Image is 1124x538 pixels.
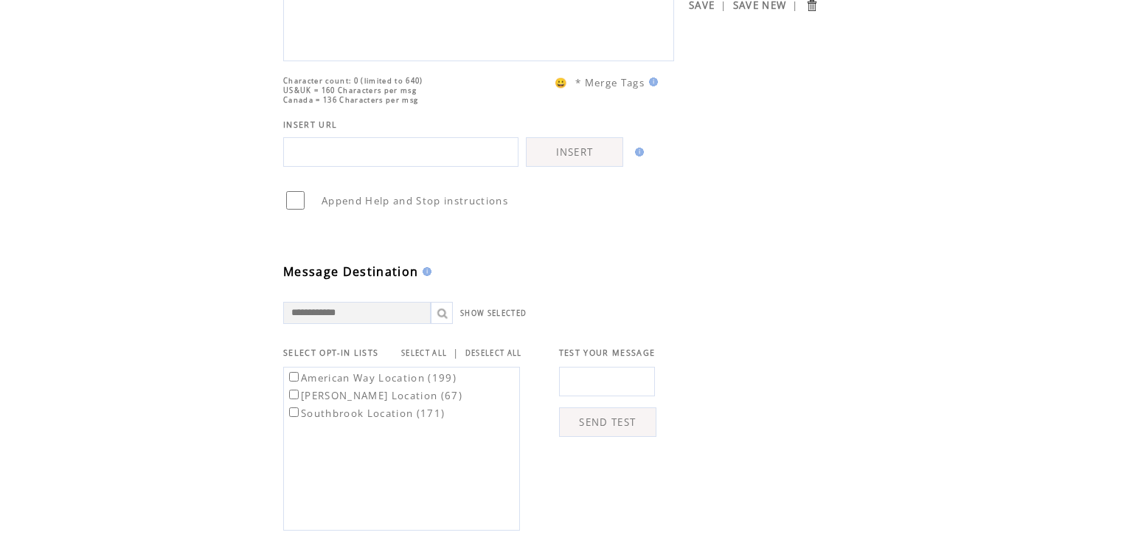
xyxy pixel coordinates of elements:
img: help.gif [631,148,644,156]
a: SELECT ALL [401,348,447,358]
span: US&UK = 160 Characters per msg [283,86,417,95]
span: Append Help and Stop instructions [322,194,508,207]
span: Canada = 136 Characters per msg [283,95,418,105]
input: [PERSON_NAME] Location (67) [289,390,299,399]
span: Character count: 0 (limited to 640) [283,76,423,86]
input: American Way Location (199) [289,372,299,382]
input: Southbrook Location (171) [289,407,299,417]
span: | [453,346,459,359]
span: 😀 [555,76,568,89]
label: Southbrook Location (171) [286,407,445,420]
a: SHOW SELECTED [460,308,527,318]
span: SELECT OPT-IN LISTS [283,348,378,358]
img: help.gif [418,267,431,276]
span: TEST YOUR MESSAGE [559,348,656,358]
span: Message Destination [283,263,418,280]
img: help.gif [645,77,658,86]
span: INSERT URL [283,120,337,130]
span: * Merge Tags [575,76,645,89]
label: American Way Location (199) [286,371,457,384]
a: INSERT [526,137,623,167]
label: [PERSON_NAME] Location (67) [286,389,462,402]
a: DESELECT ALL [465,348,522,358]
a: SEND TEST [559,407,656,437]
